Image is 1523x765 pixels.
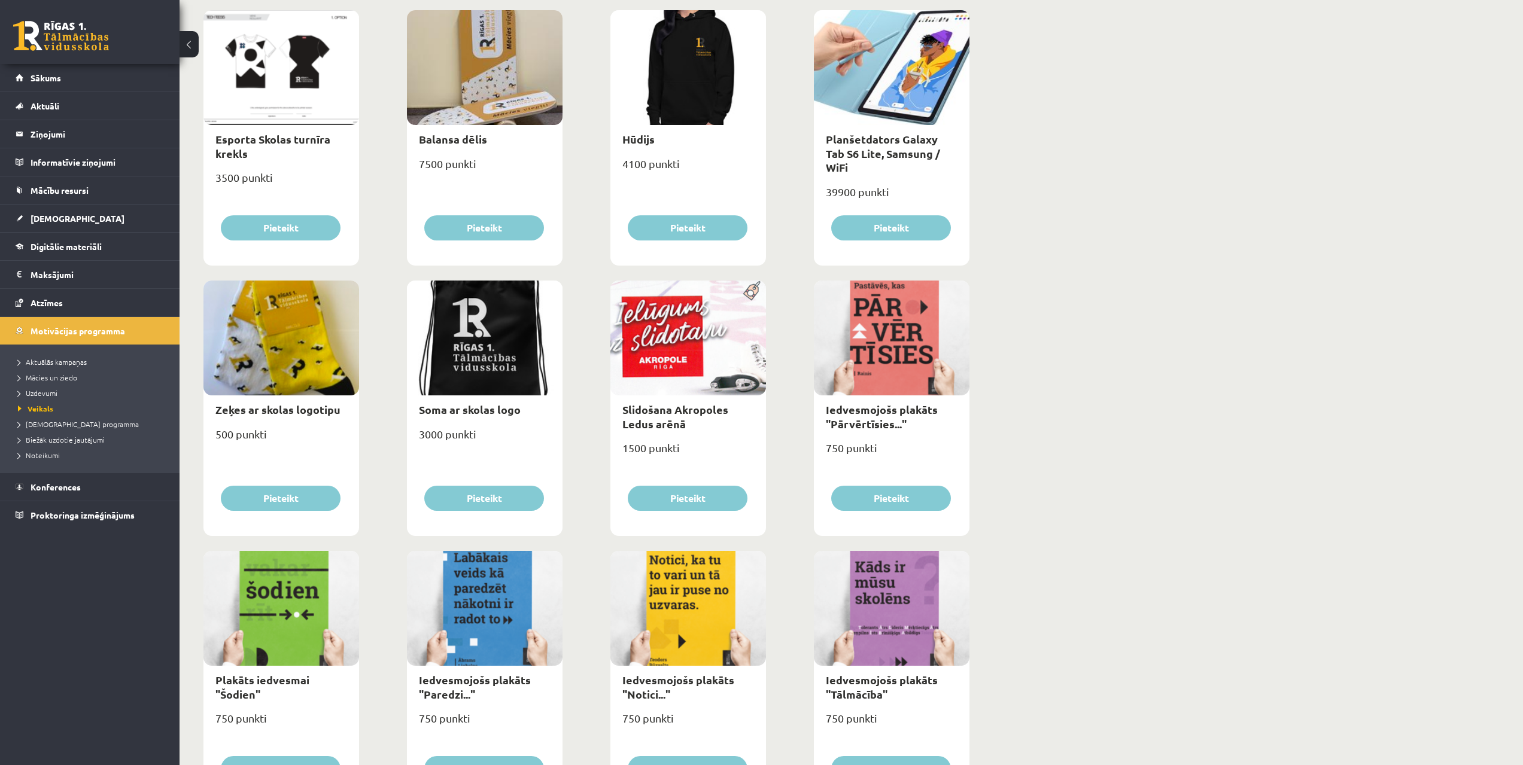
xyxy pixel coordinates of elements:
[610,708,766,738] div: 750 punkti
[16,233,165,260] a: Digitālie materiāli
[31,325,125,336] span: Motivācijas programma
[18,419,168,429] a: [DEMOGRAPHIC_DATA] programma
[16,317,165,345] a: Motivācijas programma
[407,424,563,454] div: 3000 punkti
[13,21,109,51] a: Rīgas 1. Tālmācības vidusskola
[739,281,766,301] img: Populāra prece
[31,72,61,83] span: Sākums
[18,450,60,460] span: Noteikumi
[610,154,766,184] div: 4100 punkti
[18,435,105,444] span: Biežāk uzdotie jautājumi
[826,403,938,430] a: Iedvesmojošs plakāts "Pārvērtīsies..."
[610,438,766,468] div: 1500 punkti
[18,356,168,367] a: Aktuālās kampaņas
[419,132,487,146] a: Balansa dēlis
[18,434,168,445] a: Biežāk uzdotie jautājumi
[16,473,165,501] a: Konferences
[221,486,341,511] button: Pieteikt
[18,388,57,398] span: Uzdevumi
[31,120,165,148] legend: Ziņojumi
[215,673,309,700] a: Plakāts iedvesmai "Šodien"
[16,501,165,529] a: Proktoringa izmēģinājums
[628,215,747,240] button: Pieteikt
[203,167,359,197] div: 3500 punkti
[18,419,139,429] span: [DEMOGRAPHIC_DATA] programma
[18,372,168,383] a: Mācies un ziedo
[419,673,531,700] a: Iedvesmojošs plakāts "Paredzi..."
[826,673,938,700] a: Iedvesmojošs plakāts "Tālmācība"
[31,241,102,252] span: Digitālie materiāli
[16,64,165,92] a: Sākums
[831,215,951,240] button: Pieteikt
[831,486,951,511] button: Pieteikt
[814,708,969,738] div: 750 punkti
[31,481,81,492] span: Konferences
[407,708,563,738] div: 750 punkti
[424,486,544,511] button: Pieteikt
[215,132,330,160] a: Esporta Skolas turnīra krekls
[18,357,87,367] span: Aktuālās kampaņas
[622,132,655,146] a: Hūdijs
[424,215,544,240] button: Pieteikt
[31,148,165,176] legend: Informatīvie ziņojumi
[31,297,63,308] span: Atzīmes
[31,185,89,196] span: Mācību resursi
[31,100,59,111] span: Aktuāli
[18,403,168,414] a: Veikals
[221,215,341,240] button: Pieteikt
[622,673,734,700] a: Iedvesmojošs plakāts "Notici..."
[814,438,969,468] div: 750 punkti
[622,403,728,430] a: Slidošana Akropoles Ledus arēnā
[814,182,969,212] div: 39900 punkti
[18,404,53,413] span: Veikals
[18,388,168,398] a: Uzdevumi
[18,373,77,382] span: Mācies un ziedo
[628,486,747,511] button: Pieteikt
[16,148,165,176] a: Informatīvie ziņojumi
[16,92,165,120] a: Aktuāli
[419,403,521,416] a: Soma ar skolas logo
[16,176,165,204] a: Mācību resursi
[31,261,165,288] legend: Maksājumi
[16,120,165,148] a: Ziņojumi
[18,450,168,461] a: Noteikumi
[203,424,359,454] div: 500 punkti
[215,403,341,416] a: Zeķes ar skolas logotipu
[826,132,940,174] a: Planšetdators Galaxy Tab S6 Lite, Samsung / WiFi
[16,205,165,232] a: [DEMOGRAPHIC_DATA]
[407,154,563,184] div: 7500 punkti
[31,510,135,520] span: Proktoringa izmēģinājums
[31,213,124,224] span: [DEMOGRAPHIC_DATA]
[16,261,165,288] a: Maksājumi
[16,289,165,316] a: Atzīmes
[203,708,359,738] div: 750 punkti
